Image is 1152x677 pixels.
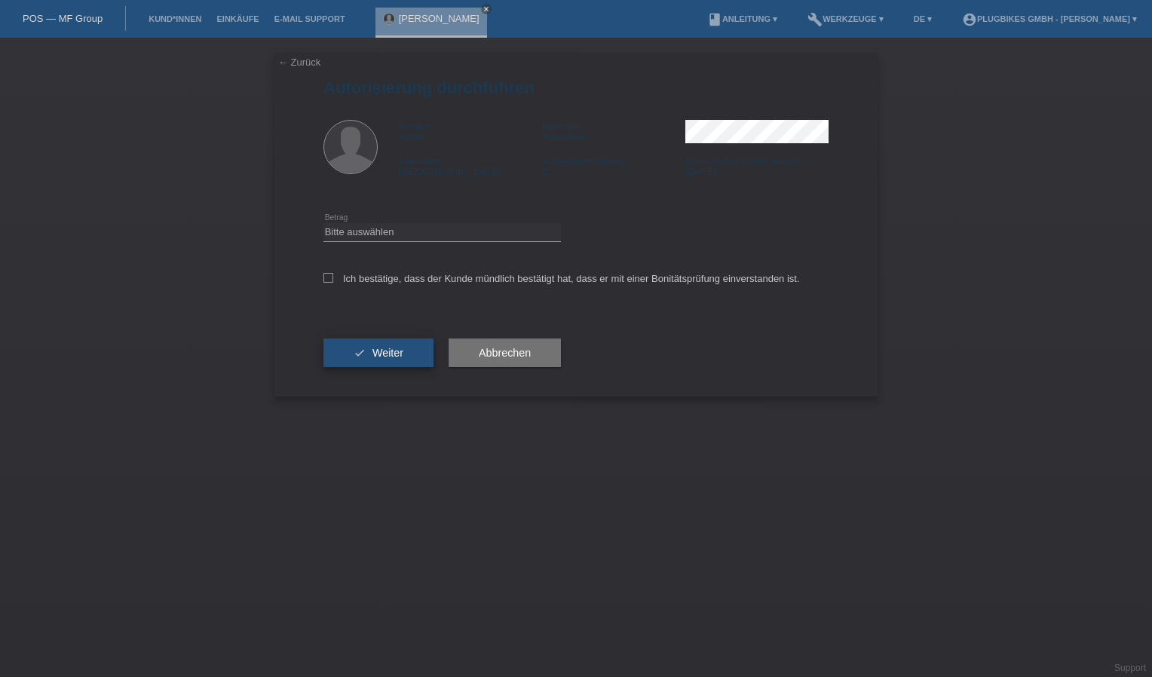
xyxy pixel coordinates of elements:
[700,14,785,23] a: bookAnleitung ▾
[954,14,1144,23] a: account_circlePlugBikes GmbH - [PERSON_NAME] ▾
[372,347,403,359] span: Weiter
[323,78,829,97] h1: Autorisierung durchführen
[1114,663,1146,673] a: Support
[542,121,582,130] span: Nachname
[449,338,561,367] button: Abbrechen
[707,12,722,27] i: book
[685,156,802,165] span: Einreisedatum gemäss Ausweis
[542,155,685,177] div: C
[800,14,891,23] a: buildWerkzeuge ▾
[399,120,542,142] div: Admir
[399,155,542,177] div: [GEOGRAPHIC_DATA]
[399,156,440,165] span: Nationalität
[479,347,531,359] span: Abbrechen
[278,57,320,68] a: ← Zurück
[323,338,434,367] button: check Weiter
[23,13,103,24] a: POS — MF Group
[542,120,685,142] div: Fehratovic
[399,121,432,130] span: Vorname
[542,156,624,165] span: Aufenthaltsbewilligung
[906,14,939,23] a: DE ▾
[209,14,266,23] a: Einkäufe
[323,273,800,284] label: Ich bestätige, dass der Kunde mündlich bestätigt hat, dass er mit einer Bonitätsprüfung einversta...
[483,5,490,13] i: close
[962,12,977,27] i: account_circle
[807,12,823,27] i: build
[481,4,492,14] a: close
[685,155,829,177] div: [DATE]
[399,13,479,24] a: [PERSON_NAME]
[267,14,353,23] a: E-Mail Support
[141,14,209,23] a: Kund*innen
[354,347,366,359] i: check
